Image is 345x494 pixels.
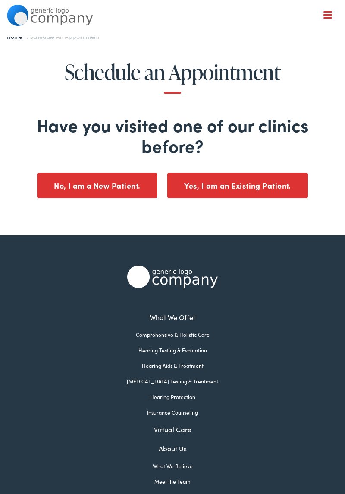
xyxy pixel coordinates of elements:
[14,114,331,156] h2: Have you visited one of our clinics before?
[7,478,338,485] a: Meet the Team
[37,173,157,198] button: No, I am a New Patient.
[7,393,338,401] a: Hearing Protection
[7,331,338,339] a: Comprehensive & Holistic Care
[13,35,338,61] a: What We Offer
[7,346,338,354] a: Hearing Testing & Evaluation
[7,312,338,322] a: What We Offer
[7,443,338,453] a: About Us
[7,462,338,470] a: What We Believe
[7,424,338,434] a: Virtual Care
[7,362,338,370] a: Hearing Aids & Treatment
[7,377,338,385] a: [MEDICAL_DATA] Testing & Treatment
[127,266,218,288] img: Alpaca Audiology
[14,60,331,94] h1: Schedule an Appointment
[167,173,308,198] button: Yes, I am an Existing Patient.
[7,408,338,416] a: Insurance Counseling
